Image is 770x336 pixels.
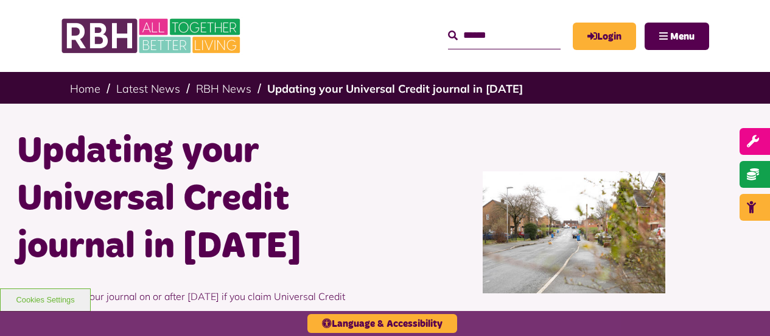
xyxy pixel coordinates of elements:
a: Latest News [116,82,180,96]
h1: Updating your Universal Credit journal in [DATE] [17,128,376,271]
a: Updating your Universal Credit journal in [DATE] [267,82,523,96]
a: RBH News [196,82,251,96]
button: Navigation [645,23,709,50]
a: Home [70,82,100,96]
a: MyRBH [573,23,636,50]
button: Language & Accessibility [307,314,457,333]
img: SAZMEDIA RBH 22FEB24 79 [483,171,665,293]
span: Menu [670,32,695,41]
p: How to update your journal on or after [DATE] if you claim Universal Credit [17,271,376,322]
img: RBH [61,12,243,60]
